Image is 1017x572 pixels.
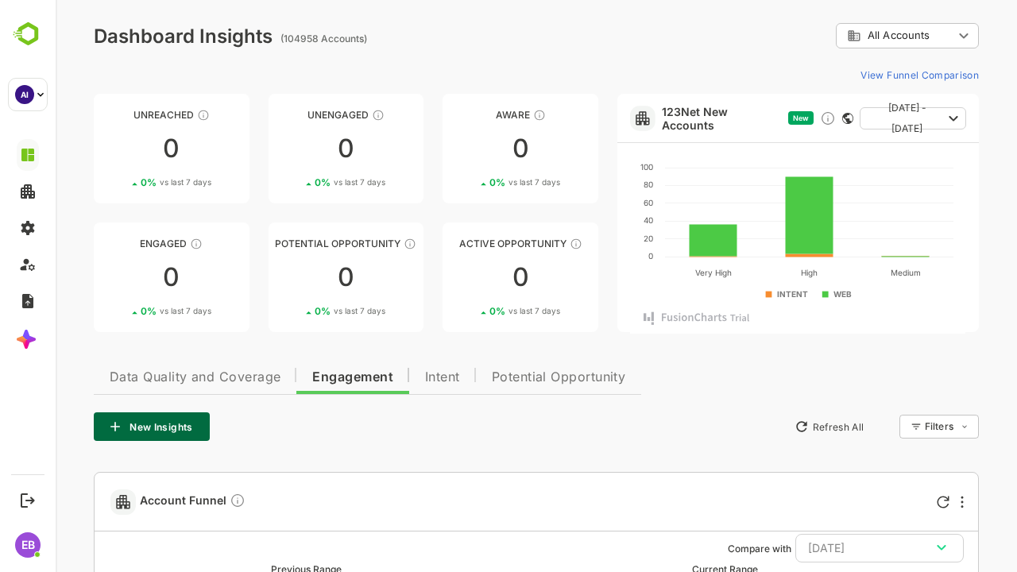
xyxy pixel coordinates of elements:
[434,176,505,188] div: 0 %
[278,305,330,317] span: vs last 7 days
[869,420,898,432] div: Filters
[881,496,894,508] div: Refresh
[745,268,762,278] text: High
[213,94,369,203] a: UnengagedThese accounts have not shown enough engagement and need nurturing00%vs last 7 days
[38,25,217,48] div: Dashboard Insights
[791,29,898,43] div: All Accounts
[38,222,194,332] a: EngagedThese accounts are warm, further nurturing would qualify them to MQAs00%vs last 7 days
[141,109,154,122] div: These accounts have not been engaged with for a defined time period
[817,98,887,139] span: [DATE] - [DATE]
[174,493,190,511] div: Compare Funnel to any previous dates, and click on any plot in the current funnel to view the det...
[259,176,330,188] div: 0 %
[732,414,815,439] button: Refresh All
[38,238,194,249] div: Engaged
[812,29,874,41] span: All Accounts
[780,21,923,52] div: All Accounts
[737,114,753,122] span: New
[588,180,597,189] text: 80
[85,176,156,188] div: 0 %
[348,238,361,250] div: These accounts are MQAs and can be passed on to Inside Sales
[764,110,780,126] div: Discover new ICP-fit accounts showing engagement — via intent surges, anonymous website visits, L...
[453,176,505,188] span: vs last 7 days
[588,198,597,207] text: 60
[134,238,147,250] div: These accounts are warm, further nurturing would qualify them to MQAs
[38,412,154,441] button: New Insights
[387,94,543,203] a: AwareThese accounts have just entered the buying cycle and need further nurturing00%vs last 7 days
[585,162,597,172] text: 100
[588,234,597,243] text: 20
[434,305,505,317] div: 0 %
[387,136,543,161] div: 0
[17,489,38,511] button: Logout
[804,107,911,129] button: [DATE] - [DATE]
[38,136,194,161] div: 0
[54,371,225,384] span: Data Quality and Coverage
[257,371,338,384] span: Engagement
[38,94,194,203] a: UnreachedThese accounts have not been engaged with for a defined time period00%vs last 7 days
[387,222,543,332] a: Active OpportunityThese accounts have open opportunities which might be at any of the Sales Stage...
[740,534,908,562] button: [DATE]
[84,493,190,511] span: Account Funnel
[104,176,156,188] span: vs last 7 days
[387,238,543,249] div: Active Opportunity
[905,496,908,508] div: More
[104,305,156,317] span: vs last 7 days
[259,305,330,317] div: 0 %
[38,265,194,290] div: 0
[38,109,194,121] div: Unreached
[606,105,726,132] a: 123Net New Accounts
[640,268,676,278] text: Very High
[835,268,865,277] text: Medium
[316,109,329,122] div: These accounts have not shown enough engagement and need nurturing
[213,238,369,249] div: Potential Opportunity
[453,305,505,317] span: vs last 7 days
[387,109,543,121] div: Aware
[436,371,570,384] span: Potential Opportunity
[213,136,369,161] div: 0
[868,412,923,441] div: Filters
[369,371,404,384] span: Intent
[387,265,543,290] div: 0
[752,538,895,558] div: [DATE]
[514,238,527,250] div: These accounts have open opportunities which might be at any of the Sales Stages
[225,33,316,44] ag: (104958 Accounts)
[15,85,34,104] div: AI
[278,176,330,188] span: vs last 7 days
[478,109,490,122] div: These accounts have just entered the buying cycle and need further nurturing
[213,222,369,332] a: Potential OpportunityThese accounts are MQAs and can be passed on to Inside Sales00%vs last 7 days
[213,109,369,121] div: Unengaged
[15,532,41,558] div: EB
[672,543,736,555] ag: Compare with
[799,62,923,87] button: View Funnel Comparison
[593,251,597,261] text: 0
[588,215,597,225] text: 40
[787,113,798,124] div: This card does not support filter and segments
[8,19,48,49] img: BambooboxLogoMark.f1c84d78b4c51b1a7b5f700c9845e183.svg
[213,265,369,290] div: 0
[85,305,156,317] div: 0 %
